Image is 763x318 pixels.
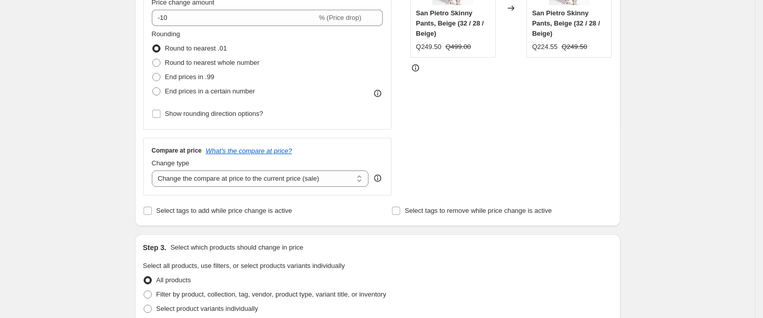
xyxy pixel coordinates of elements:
[165,73,215,81] span: End prices in .99
[156,207,292,214] span: Select tags to add while price change is active
[165,110,263,117] span: Show rounding direction options?
[152,30,180,38] span: Rounding
[319,14,361,21] span: % (Price drop)
[143,262,345,270] span: Select all products, use filters, or select products variants individually
[165,87,255,95] span: End prices in a certain number
[156,290,386,298] span: Filter by product, collection, tag, vendor, product type, variant title, or inventory
[416,42,442,52] div: Q249.50
[165,59,260,66] span: Round to nearest whole number
[143,242,167,253] h2: Step 3.
[532,42,558,52] div: Q224.55
[165,44,227,52] span: Round to nearest .01
[206,147,292,155] button: What's the compare at price?
[416,9,484,37] span: San Pietro Skinny Pants, Beige (32 / 28 / Beige)
[532,9,600,37] span: San Pietro Skinny Pants, Beige (32 / 28 / Beige)
[156,276,191,284] span: All products
[152,146,202,155] h3: Compare at price
[405,207,552,214] span: Select tags to remove while price change is active
[562,42,587,52] strike: Q249.50
[152,159,190,167] span: Change type
[373,173,383,183] div: help
[446,42,471,52] strike: Q499.00
[170,242,303,253] p: Select which products should change in price
[156,305,258,312] span: Select product variants individually
[152,10,317,26] input: -15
